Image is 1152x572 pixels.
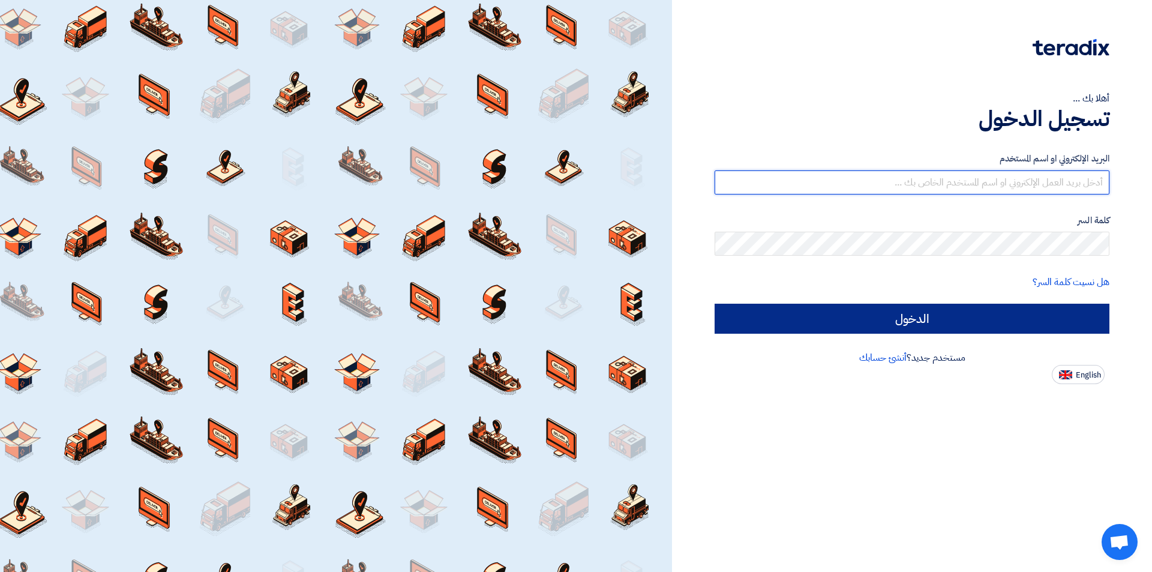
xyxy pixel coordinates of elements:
[715,152,1109,166] label: البريد الإلكتروني او اسم المستخدم
[715,170,1109,194] input: أدخل بريد العمل الإلكتروني او اسم المستخدم الخاص بك ...
[1102,524,1138,560] div: دردشة مفتوحة
[715,106,1109,132] h1: تسجيل الدخول
[715,351,1109,365] div: مستخدم جديد؟
[1076,371,1101,379] span: English
[1033,275,1109,289] a: هل نسيت كلمة السر؟
[715,304,1109,334] input: الدخول
[715,214,1109,227] label: كلمة السر
[1033,39,1109,56] img: Teradix logo
[859,351,907,365] a: أنشئ حسابك
[1052,365,1105,384] button: English
[715,91,1109,106] div: أهلا بك ...
[1059,370,1072,379] img: en-US.png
